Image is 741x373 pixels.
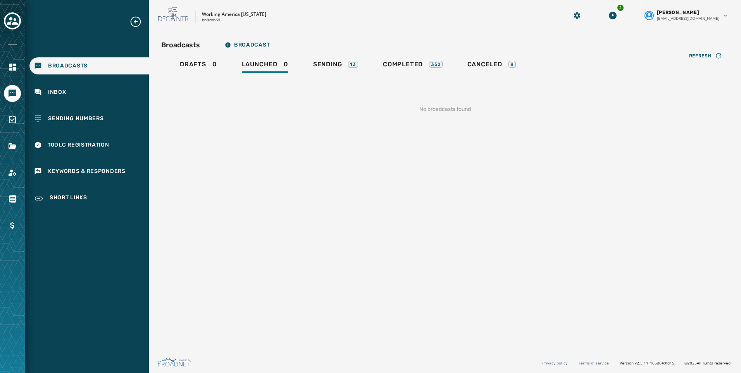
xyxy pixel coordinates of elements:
[29,136,149,154] a: Navigate to 10DLC Registration
[50,194,87,203] span: Short Links
[307,57,364,74] a: Sending13
[617,4,624,12] div: 2
[202,17,220,23] p: kn8rxh59
[161,93,729,126] div: No broadcasts found
[467,60,502,68] span: Canceled
[313,60,342,68] span: Sending
[684,360,732,366] span: © 2025 All rights reserved.
[689,53,712,59] span: Refresh
[29,110,149,127] a: Navigate to Sending Numbers
[129,16,148,28] button: Expand sub nav menu
[635,360,678,366] span: v2.5.11_165d649fd1592c218755210ebffa1e5a55c3084e
[174,57,223,74] a: Drafts0
[461,57,522,74] a: Canceled8
[4,190,21,207] a: Navigate to Orders
[377,57,449,74] a: Completed352
[236,57,295,74] a: Launched0
[180,60,206,68] span: Drafts
[620,360,678,366] span: Version
[578,360,609,366] a: Terms of service
[606,9,620,22] button: Download Menu
[383,60,423,68] span: Completed
[48,141,109,149] span: 10DLC Registration
[542,360,567,366] a: Privacy policy
[4,164,21,181] a: Navigate to Account
[683,50,729,62] button: Refresh
[4,59,21,76] a: Navigate to Home
[29,57,149,74] a: Navigate to Broadcasts
[29,163,149,180] a: Navigate to Keywords & Responders
[225,42,270,48] span: Broadcast
[657,16,719,21] span: [EMAIL_ADDRESS][DOMAIN_NAME]
[641,6,732,24] button: User settings
[4,85,21,102] a: Navigate to Messaging
[29,189,149,208] a: Navigate to Short Links
[4,12,21,29] button: Toggle account select drawer
[242,60,288,73] div: 0
[4,217,21,234] a: Navigate to Billing
[348,61,358,68] div: 13
[202,11,266,17] p: Working America [US_STATE]
[48,168,126,175] span: Keywords & Responders
[161,40,200,50] h2: Broadcasts
[508,61,516,68] div: 8
[570,9,584,22] button: Manage global settings
[219,37,276,53] button: Broadcast
[48,115,104,123] span: Sending Numbers
[4,111,21,128] a: Navigate to Surveys
[429,61,442,68] div: 352
[48,88,66,96] span: Inbox
[180,60,217,73] div: 0
[657,9,699,16] span: [PERSON_NAME]
[242,60,277,68] span: Launched
[29,84,149,101] a: Navigate to Inbox
[4,138,21,155] a: Navigate to Files
[48,62,88,70] span: Broadcasts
